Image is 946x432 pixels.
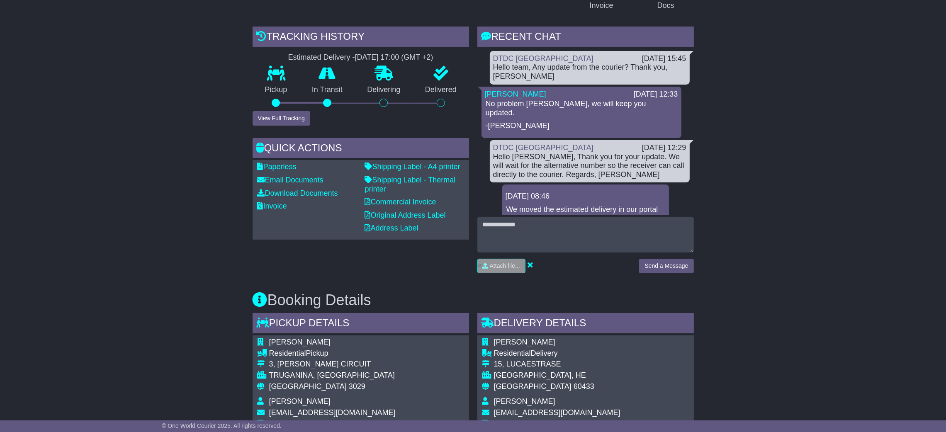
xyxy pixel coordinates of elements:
[365,224,418,232] a: Address Label
[413,85,469,95] p: Delivered
[494,408,620,417] span: [EMAIL_ADDRESS][DOMAIN_NAME]
[258,202,287,210] a: Invoice
[493,54,593,63] a: DTDC [GEOGRAPHIC_DATA]
[634,90,678,99] div: [DATE] 12:33
[269,382,347,391] span: [GEOGRAPHIC_DATA]
[253,292,694,308] h3: Booking Details
[253,85,300,95] p: Pickup
[162,422,282,429] span: © One World Courier 2025. All rights reserved.
[253,138,469,160] div: Quick Actions
[494,397,555,405] span: [PERSON_NAME]
[269,419,311,427] span: 0433376861
[365,176,456,193] a: Shipping Label - Thermal printer
[574,382,594,391] span: 60433
[355,53,433,62] div: [DATE] 17:00 (GMT +2)
[493,143,593,152] a: DTDC [GEOGRAPHIC_DATA]
[269,338,331,346] span: [PERSON_NAME]
[258,189,338,197] a: Download Documents
[258,176,323,184] a: Email Documents
[477,313,694,335] div: Delivery Details
[486,100,677,117] p: No problem [PERSON_NAME], we will keep you updated.
[349,382,365,391] span: 3029
[253,27,469,49] div: Tracking history
[485,90,546,98] a: [PERSON_NAME]
[494,349,531,357] span: Residential
[253,111,310,126] button: View Full Tracking
[269,408,396,417] span: [EMAIL_ADDRESS][DOMAIN_NAME]
[365,198,436,206] a: Commercial Invoice
[493,63,686,81] div: Hello team, Any update from the courier? Thank you, [PERSON_NAME]
[493,153,686,180] div: Hello [PERSON_NAME], Thank you for your update. We will wait for the alternative number so the re...
[494,360,620,369] div: 15, LUCAESTRASE
[642,143,686,153] div: [DATE] 12:29
[269,349,306,357] span: Residential
[506,205,665,232] p: We moved the estimated delivery in our portal from 08/10 to 16/10 while waiting for an update fro...
[494,349,620,358] div: Delivery
[253,53,469,62] div: Estimated Delivery -
[494,371,620,380] div: [GEOGRAPHIC_DATA], HE
[269,397,331,405] span: [PERSON_NAME]
[365,211,446,219] a: Original Address Label
[506,192,666,201] div: [DATE] 08:46
[299,85,355,95] p: In Transit
[269,349,396,358] div: Pickup
[642,54,686,63] div: [DATE] 15:45
[639,259,693,273] button: Send a Message
[269,371,396,380] div: TRUGANINA, [GEOGRAPHIC_DATA]
[494,338,555,346] span: [PERSON_NAME]
[486,121,677,131] p: -[PERSON_NAME]
[258,163,297,171] a: Paperless
[269,360,396,369] div: 3, [PERSON_NAME] CIRCUIT
[477,27,694,49] div: RECENT CHAT
[253,313,469,335] div: Pickup Details
[365,163,460,171] a: Shipping Label - A4 printer
[494,382,571,391] span: [GEOGRAPHIC_DATA]
[355,85,413,95] p: Delivering
[494,419,561,427] span: [PHONE_NUMBER]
